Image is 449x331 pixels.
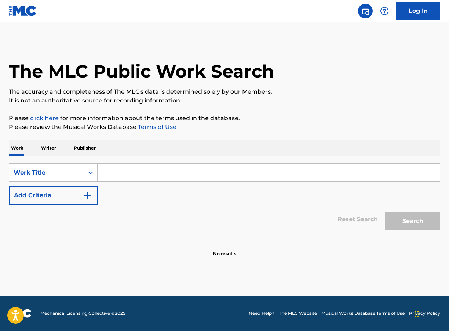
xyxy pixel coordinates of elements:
[83,191,92,200] img: 9d2ae6d4665cec9f34b9.svg
[72,140,98,156] p: Publisher
[377,4,392,18] div: Help
[321,310,405,317] a: Musical Works Database Terms of Use
[14,168,80,177] div: Work Title
[279,310,317,317] a: The MLC Website
[9,87,440,96] p: The accuracy and completeness of The MLC's data is determined solely by our Members.
[249,310,274,317] a: Need Help?
[361,7,370,15] img: search
[9,123,440,132] p: Please review the Musical Works Database
[9,96,440,105] p: It is not an authoritative source for recording information.
[9,163,440,234] form: Search Form
[40,310,125,317] span: Mechanical Licensing Collective © 2025
[9,114,440,123] p: Please for more information about the terms used in the database.
[380,7,389,15] img: help
[9,6,37,16] img: MLC Logo
[136,123,176,130] a: Terms of Use
[358,4,373,18] a: Public Search
[9,309,32,318] img: logo
[9,186,98,205] button: Add Criteria
[39,140,58,156] p: Writer
[415,303,419,325] div: Drag
[9,140,26,156] p: Work
[396,2,440,20] a: Log In
[409,310,440,317] a: Privacy Policy
[9,60,274,82] h1: The MLC Public Work Search
[412,296,449,331] iframe: Chat Widget
[30,115,59,122] a: click here
[213,242,236,257] p: No results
